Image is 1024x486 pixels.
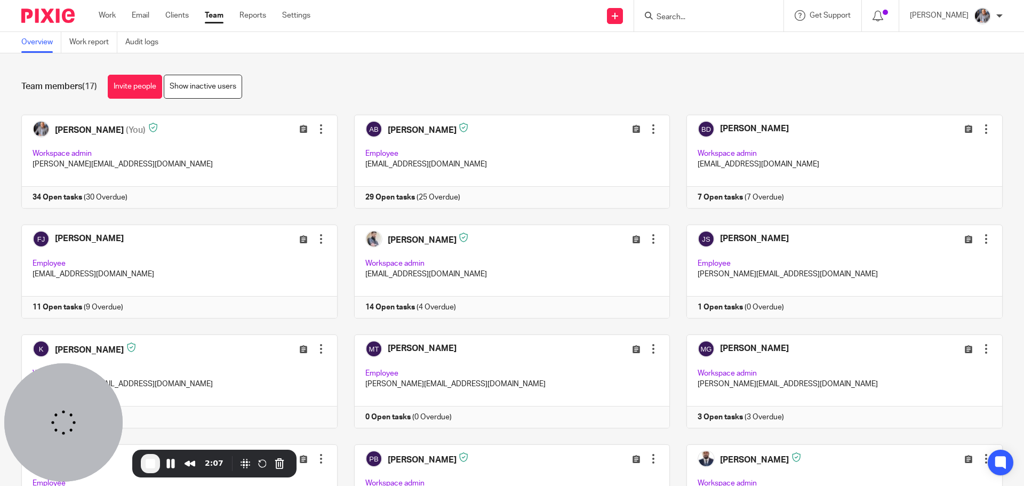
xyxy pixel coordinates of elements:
a: Clients [165,10,189,21]
a: Reports [239,10,266,21]
input: Search [655,13,751,22]
img: Pixie [21,9,75,23]
a: Team [205,10,223,21]
a: Audit logs [125,32,166,53]
h1: Team members [21,81,97,92]
span: (17) [82,82,97,91]
p: [PERSON_NAME] [910,10,969,21]
img: -%20%20-%20studio@ingrained.co.uk%20for%20%20-20220223%20at%20101413%20-%201W1A2026.jpg [974,7,991,25]
a: Email [132,10,149,21]
a: Settings [282,10,310,21]
a: Work [99,10,116,21]
a: Overview [21,32,61,53]
a: Show inactive users [164,75,242,99]
span: Get Support [810,12,851,19]
a: Work report [69,32,117,53]
a: Invite people [108,75,162,99]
